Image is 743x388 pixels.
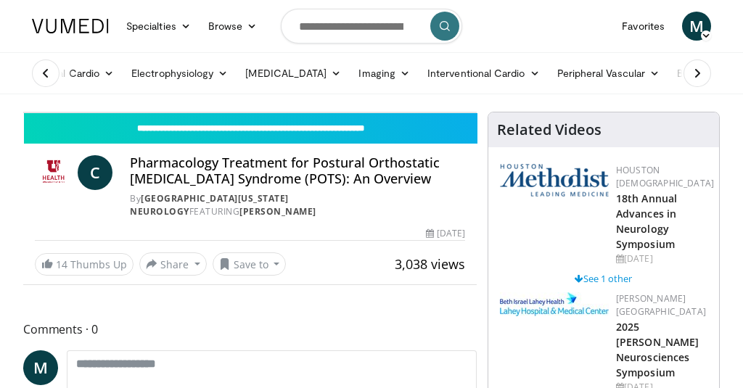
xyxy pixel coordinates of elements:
[35,155,72,190] img: University of Utah Neurology
[23,350,58,385] a: M
[616,164,714,189] a: Houston [DEMOGRAPHIC_DATA]
[123,59,237,88] a: Electrophysiology
[616,191,677,251] a: 18th Annual Advances in Neurology Symposium
[575,272,632,285] a: See 1 other
[500,164,609,197] img: 5e4488cc-e109-4a4e-9fd9-73bb9237ee91.png.150x105_q85_autocrop_double_scale_upscale_version-0.2.png
[130,192,465,218] div: By FEATURING
[281,9,462,44] input: Search topics, interventions
[56,257,67,271] span: 14
[130,155,465,186] h4: Pharmacology Treatment for Postural Orthostatic [MEDICAL_DATA] Syndrome (POTS): An Overview
[239,205,316,218] a: [PERSON_NAME]
[668,59,742,88] a: Business
[237,59,350,88] a: [MEDICAL_DATA]
[139,252,207,276] button: Share
[395,255,465,273] span: 3,038 views
[549,59,668,88] a: Peripheral Vascular
[78,155,112,190] a: C
[32,19,109,33] img: VuMedi Logo
[616,292,706,318] a: [PERSON_NAME][GEOGRAPHIC_DATA]
[426,227,465,240] div: [DATE]
[613,12,673,41] a: Favorites
[616,252,714,265] div: [DATE]
[35,253,134,276] a: 14 Thumbs Up
[419,59,549,88] a: Interventional Cardio
[118,12,200,41] a: Specialties
[497,121,602,139] h4: Related Videos
[682,12,711,41] a: M
[213,252,287,276] button: Save to
[130,192,289,218] a: [GEOGRAPHIC_DATA][US_STATE] Neurology
[350,59,419,88] a: Imaging
[616,320,699,379] a: 2025 [PERSON_NAME] Neurosciences Symposium
[500,292,609,316] img: e7977282-282c-4444-820d-7cc2733560fd.jpg.150x105_q85_autocrop_double_scale_upscale_version-0.2.jpg
[23,320,477,339] span: Comments 0
[200,12,266,41] a: Browse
